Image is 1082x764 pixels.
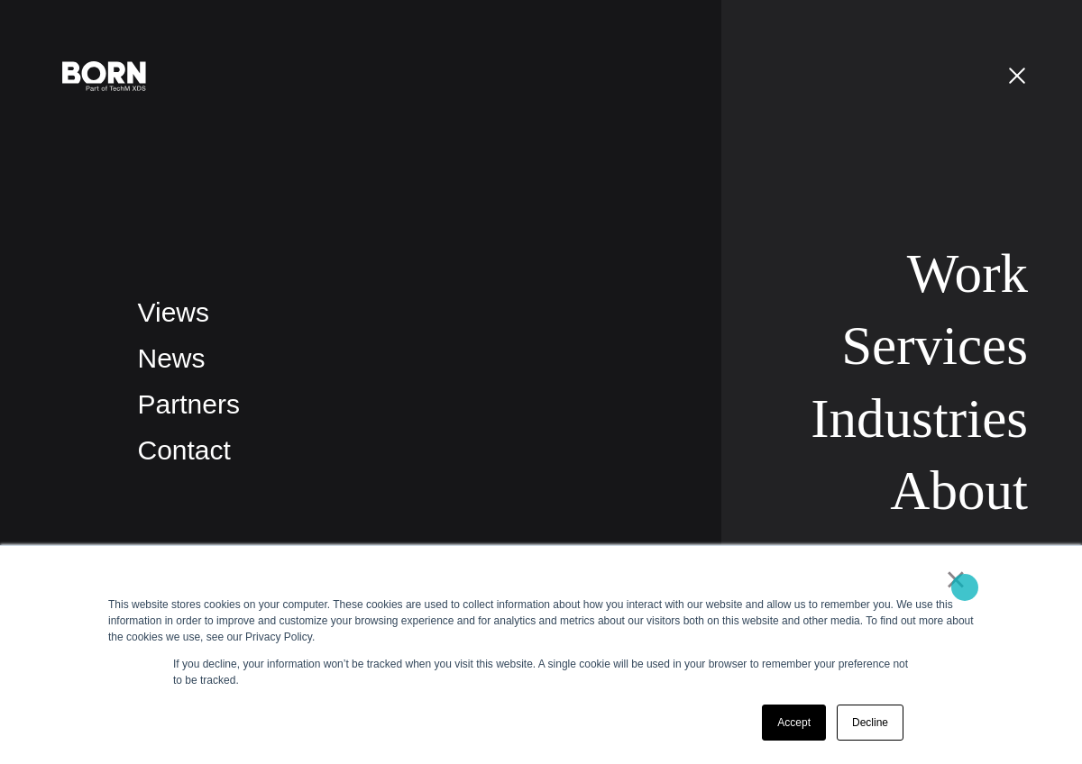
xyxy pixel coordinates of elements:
p: If you decline, your information won’t be tracked when you visit this website. A single cookie wi... [173,656,909,688]
a: Decline [837,705,903,741]
a: Accept [762,705,826,741]
a: Industries [811,388,1028,449]
a: Work [907,243,1028,304]
a: News [138,343,206,373]
a: Services [841,315,1028,376]
a: Views [138,297,209,327]
a: × [945,571,967,587]
div: This website stores cookies on your computer. These cookies are used to collect information about... [108,596,974,645]
a: Contact [138,435,231,465]
a: Partners [138,389,240,419]
a: About [890,460,1028,521]
button: Open [995,56,1039,94]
